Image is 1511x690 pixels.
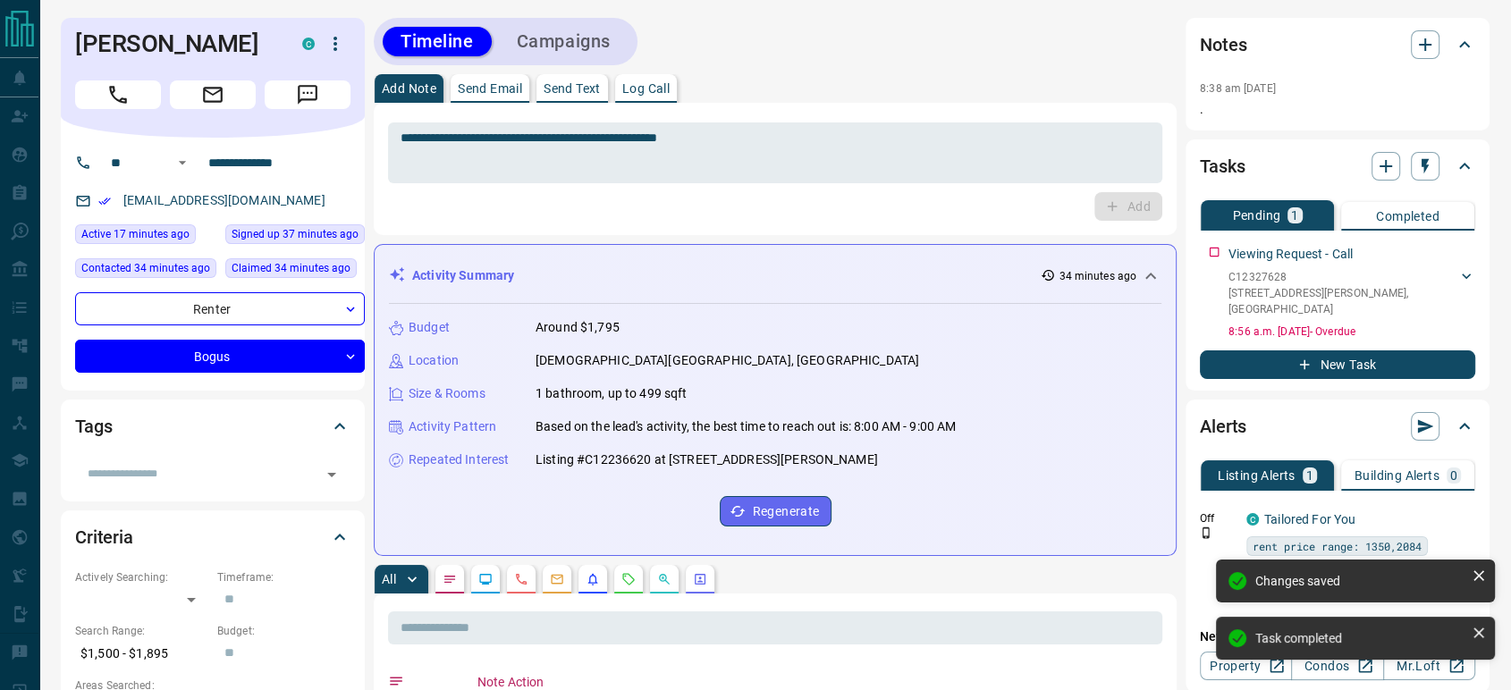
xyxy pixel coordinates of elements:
[536,384,687,403] p: 1 bathroom, up to 499 sqft
[98,195,111,207] svg: Email Verified
[382,573,396,585] p: All
[382,82,436,95] p: Add Note
[1355,469,1439,482] p: Building Alerts
[586,572,600,586] svg: Listing Alerts
[75,412,112,441] h2: Tags
[1200,627,1475,646] p: New Alert:
[1200,100,1475,119] p: .
[544,82,601,95] p: Send Text
[536,318,620,337] p: Around $1,795
[1218,469,1296,482] p: Listing Alerts
[75,639,208,669] p: $1,500 - $1,895
[319,462,344,487] button: Open
[172,152,193,173] button: Open
[225,258,365,283] div: Fri Aug 15 2025
[409,384,485,403] p: Size & Rooms
[75,516,350,559] div: Criteria
[232,259,350,277] span: Claimed 34 minutes ago
[1200,145,1475,188] div: Tasks
[75,258,216,283] div: Fri Aug 15 2025
[75,292,365,325] div: Renter
[412,266,514,285] p: Activity Summary
[1228,245,1353,264] p: Viewing Request - Call
[383,27,492,56] button: Timeline
[75,29,275,58] h1: [PERSON_NAME]
[478,572,493,586] svg: Lead Browsing Activity
[1228,269,1457,285] p: C12327628
[1200,82,1276,95] p: 8:38 am [DATE]
[1228,265,1475,321] div: C12327628[STREET_ADDRESS][PERSON_NAME],[GEOGRAPHIC_DATA]
[75,224,216,249] div: Fri Aug 15 2025
[1376,210,1439,223] p: Completed
[1264,512,1355,526] a: Tailored For You
[75,405,350,448] div: Tags
[409,417,496,436] p: Activity Pattern
[75,523,133,551] h2: Criteria
[621,572,636,586] svg: Requests
[1450,469,1457,482] p: 0
[1200,412,1246,441] h2: Alerts
[1200,405,1475,448] div: Alerts
[217,569,350,585] p: Timeframe:
[170,80,256,109] span: Email
[443,572,457,586] svg: Notes
[693,572,707,586] svg: Agent Actions
[550,572,564,586] svg: Emails
[1200,152,1245,181] h2: Tasks
[1255,631,1465,645] div: Task completed
[1200,510,1236,526] p: Off
[720,496,831,526] button: Regenerate
[225,224,365,249] div: Fri Aug 15 2025
[75,569,208,585] p: Actively Searching:
[265,80,350,109] span: Message
[458,82,522,95] p: Send Email
[1200,652,1292,680] a: Property
[81,225,190,243] span: Active 17 minutes ago
[1232,209,1280,222] p: Pending
[1200,526,1212,539] svg: Push Notification Only
[1253,537,1422,555] span: rent price range: 1350,2084
[75,623,208,639] p: Search Range:
[232,225,359,243] span: Signed up 37 minutes ago
[302,38,315,50] div: condos.ca
[1306,469,1313,482] p: 1
[409,450,509,469] p: Repeated Interest
[1059,268,1136,284] p: 34 minutes ago
[536,351,919,370] p: [DEMOGRAPHIC_DATA][GEOGRAPHIC_DATA], [GEOGRAPHIC_DATA]
[1228,285,1457,317] p: [STREET_ADDRESS][PERSON_NAME] , [GEOGRAPHIC_DATA]
[536,417,956,436] p: Based on the lead's activity, the best time to reach out is: 8:00 AM - 9:00 AM
[1255,574,1465,588] div: Changes saved
[409,351,459,370] p: Location
[81,259,210,277] span: Contacted 34 minutes ago
[1291,209,1298,222] p: 1
[622,82,670,95] p: Log Call
[75,80,161,109] span: Call
[409,318,450,337] p: Budget
[1246,513,1259,526] div: condos.ca
[123,193,325,207] a: [EMAIL_ADDRESS][DOMAIN_NAME]
[536,450,878,469] p: Listing #C12236620 at [STREET_ADDRESS][PERSON_NAME]
[499,27,629,56] button: Campaigns
[1228,324,1475,340] p: 8:56 a.m. [DATE] - Overdue
[1200,350,1475,379] button: New Task
[389,259,1161,292] div: Activity Summary34 minutes ago
[514,572,528,586] svg: Calls
[657,572,671,586] svg: Opportunities
[75,340,365,373] div: Bogus
[1200,23,1475,66] div: Notes
[1200,30,1246,59] h2: Notes
[217,623,350,639] p: Budget:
